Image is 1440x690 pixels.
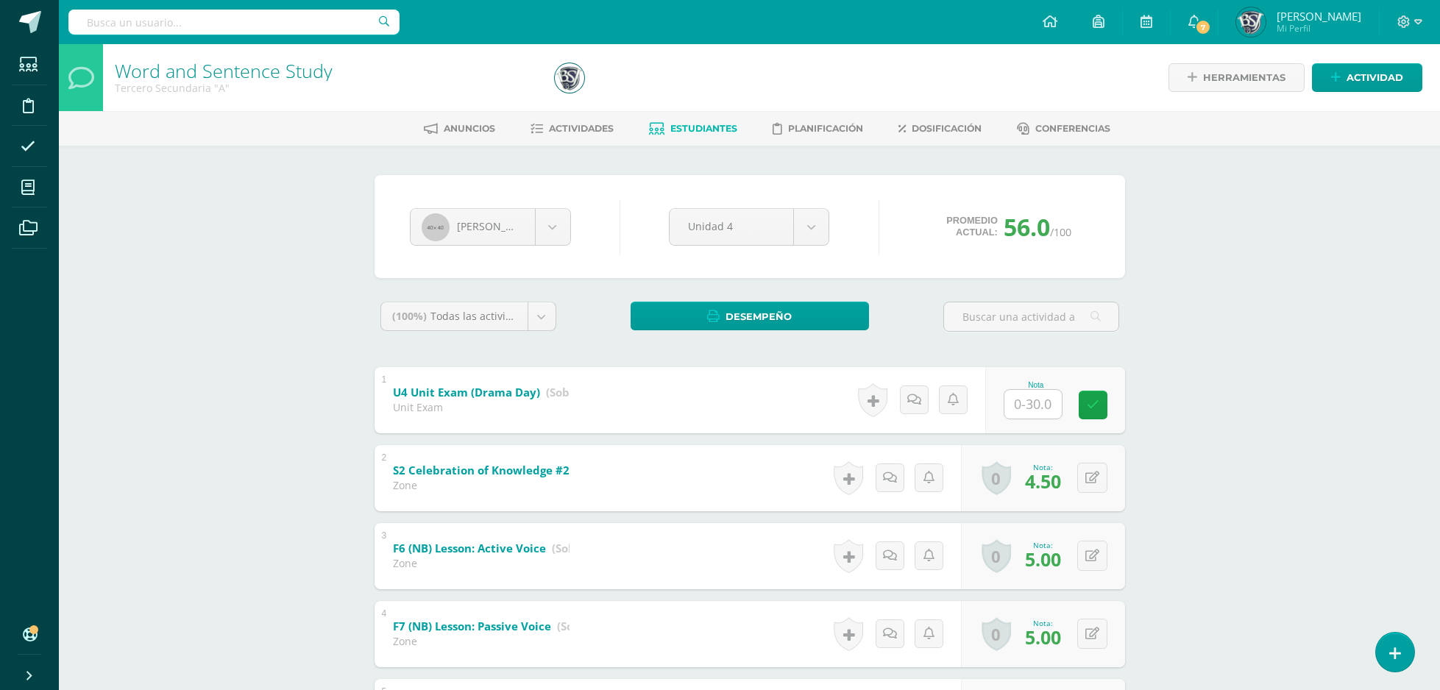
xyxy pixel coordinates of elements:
b: F6 (NB) Lesson: Active Voice [393,541,546,555]
span: Planificación [788,123,863,134]
a: Desempeño [631,302,869,330]
img: ac1110cd471b9ffa874f13d93ccfeac6.png [1236,7,1266,37]
input: Busca un usuario... [68,10,400,35]
span: Actividad [1347,64,1403,91]
div: Tercero Secundaria 'A' [115,81,537,95]
strong: (Sobre 30.0) [546,385,611,399]
span: Unidad 4 [688,209,775,243]
div: Zone [393,556,570,570]
strong: (Sobre 5.0) [557,619,615,633]
span: Conferencias [1035,123,1110,134]
div: Nota: [1025,462,1061,472]
div: Nota: [1025,540,1061,550]
span: /100 [1050,225,1071,239]
div: Zone [393,634,570,648]
b: U4 Unit Exam (Drama Day) [393,385,540,399]
strong: (Sobre 5.0) [552,541,610,555]
a: 0 [982,461,1011,495]
b: S2 Celebration of Knowledge #2 [393,463,570,477]
a: Herramientas [1168,63,1305,92]
span: Anuncios [444,123,495,134]
a: S2 Celebration of Knowledge #2 [393,459,640,483]
span: 56.0 [1004,211,1050,243]
a: [PERSON_NAME] [411,209,570,245]
span: (100%) [392,309,427,323]
input: 0-30.0 [1004,390,1062,419]
span: [PERSON_NAME] [457,219,539,233]
a: F7 (NB) Lesson: Passive Voice (Sobre 5.0) [393,615,615,639]
span: Todas las actividades de esta unidad [430,309,613,323]
span: Dosificación [912,123,982,134]
span: Promedio actual: [946,215,998,238]
a: Estudiantes [649,117,737,141]
span: Mi Perfil [1277,22,1361,35]
span: Desempeño [726,303,792,330]
b: F7 (NB) Lesson: Passive Voice [393,619,551,633]
img: ac1110cd471b9ffa874f13d93ccfeac6.png [555,63,584,93]
a: Planificación [773,117,863,141]
span: 5.00 [1025,625,1061,650]
a: Dosificación [898,117,982,141]
div: Nota: [1025,618,1061,628]
span: 5.00 [1025,547,1061,572]
a: Actividades [531,117,614,141]
div: Unit Exam [393,400,570,414]
a: F6 (NB) Lesson: Active Voice (Sobre 5.0) [393,537,610,561]
a: Conferencias [1017,117,1110,141]
a: Word and Sentence Study [115,58,333,83]
h1: Word and Sentence Study [115,60,537,81]
span: 4.50 [1025,469,1061,494]
div: Nota [1004,381,1068,389]
a: (100%)Todas las actividades de esta unidad [381,302,556,330]
a: U4 Unit Exam (Drama Day) (Sobre 30.0) [393,381,611,405]
a: 0 [982,539,1011,573]
a: 0 [982,617,1011,651]
div: Zone [393,478,570,492]
a: Anuncios [424,117,495,141]
span: Herramientas [1203,64,1285,91]
a: Actividad [1312,63,1422,92]
span: 7 [1194,19,1210,35]
a: Unidad 4 [670,209,829,245]
span: Estudiantes [670,123,737,134]
input: Buscar una actividad aquí... [944,302,1118,331]
span: [PERSON_NAME] [1277,9,1361,24]
span: Actividades [549,123,614,134]
img: 40x40 [422,213,450,241]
